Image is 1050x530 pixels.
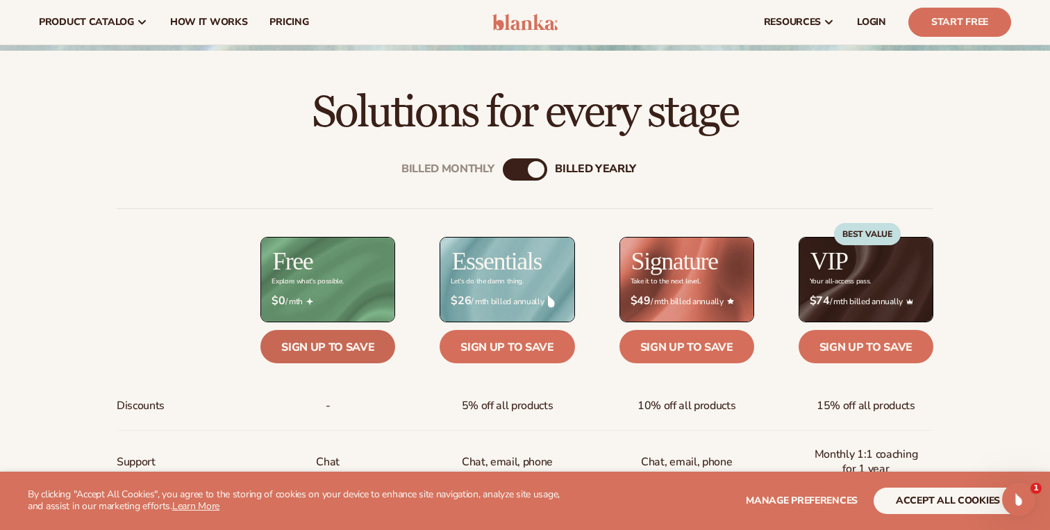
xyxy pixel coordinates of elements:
[451,278,523,285] div: Let’s do the damn thing.
[451,295,471,308] strong: $26
[555,163,636,176] div: billed Yearly
[619,330,754,363] a: Sign up to save
[764,17,821,28] span: resources
[462,449,553,475] p: Chat, email, phone
[316,449,340,475] p: Chat
[727,298,734,304] img: Star_6.png
[641,449,732,475] span: Chat, email, phone
[451,295,563,308] span: / mth billed annually
[261,238,394,322] img: free_bg.png
[799,238,933,322] img: VIP_BG_199964bd-3653-43bc-8a67-789d2d7717b9.jpg
[272,295,384,308] span: / mth
[817,393,915,419] span: 15% off all products
[39,17,134,28] span: product catalog
[401,163,494,176] div: Billed Monthly
[269,17,308,28] span: pricing
[746,494,858,507] span: Manage preferences
[260,330,395,363] a: Sign up to save
[1031,483,1042,494] span: 1
[637,393,736,419] span: 10% off all products
[857,17,886,28] span: LOGIN
[631,278,701,285] div: Take it to the next level.
[306,298,313,305] img: Free_Icon_bb6e7c7e-73f8-44bd-8ed0-223ea0fc522e.png
[172,499,219,513] a: Learn More
[440,330,574,363] a: Sign up to save
[117,393,165,419] span: Discounts
[874,488,1022,514] button: accept all cookies
[440,238,574,322] img: Essentials_BG_9050f826-5aa9-47d9-a362-757b82c62641.jpg
[810,295,922,308] span: / mth billed annually
[631,295,743,308] span: / mth billed annually
[1002,483,1035,516] iframe: Intercom live chat
[462,393,553,419] span: 5% off all products
[906,298,913,305] img: Crown_2d87c031-1b5a-4345-8312-a4356ddcde98.png
[834,223,901,245] div: BEST VALUE
[810,442,922,482] span: Monthly 1:1 coaching for 1 year
[908,8,1011,37] a: Start Free
[272,278,343,285] div: Explore what's possible.
[810,249,848,274] h2: VIP
[810,295,830,308] strong: $74
[272,295,285,308] strong: $0
[492,14,558,31] img: logo
[746,488,858,514] button: Manage preferences
[810,278,871,285] div: Your all-access pass.
[548,295,555,308] img: drop.png
[28,489,569,513] p: By clicking "Accept All Cookies", you agree to the storing of cookies on your device to enhance s...
[799,330,933,363] a: Sign up to save
[272,249,312,274] h2: Free
[631,295,651,308] strong: $49
[620,238,753,322] img: Signature_BG_eeb718c8-65ac-49e3-a4e5-327c6aa73146.jpg
[326,393,331,419] span: -
[39,90,1011,136] h2: Solutions for every stage
[631,249,718,274] h2: Signature
[117,449,156,475] span: Support
[451,249,542,274] h2: Essentials
[170,17,248,28] span: How It Works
